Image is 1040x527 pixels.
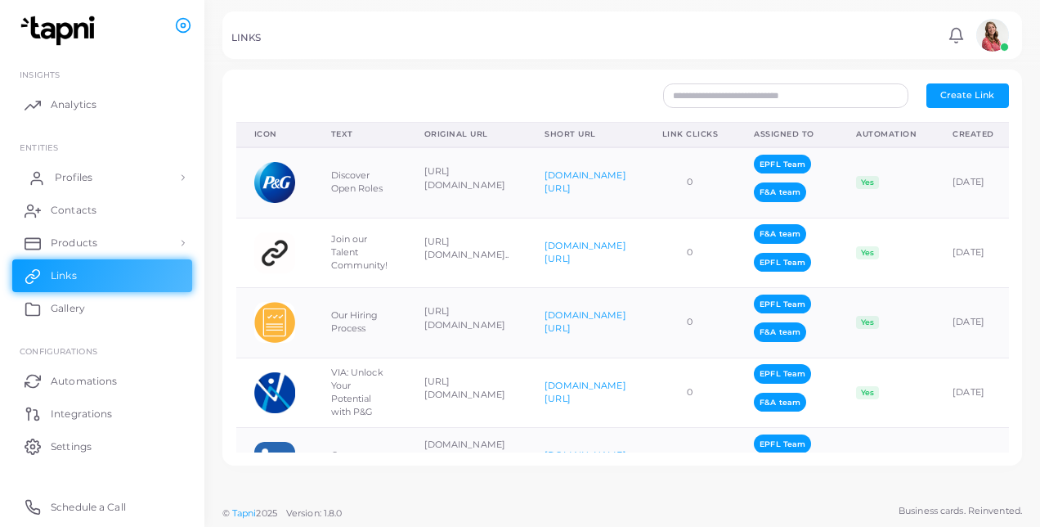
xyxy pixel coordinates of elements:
[856,128,917,140] div: Automation
[644,428,737,498] td: 0
[12,292,192,325] a: Gallery
[935,358,1012,428] td: [DATE]
[545,128,625,140] div: Short URL
[424,304,509,331] p: [URL][DOMAIN_NAME]
[254,232,295,273] img: customlink.png
[424,375,509,402] p: [URL][DOMAIN_NAME]
[232,507,257,519] a: Tapni
[754,253,811,272] span: EPFL Team
[754,435,811,453] span: EPFL Team
[754,128,820,140] div: Assigned To
[754,295,811,313] span: EPFL Team
[976,19,1009,52] img: avatar
[644,288,737,358] td: 0
[313,358,406,428] td: VIA: Unlock Your Potential with P&G
[254,128,295,140] div: Icon
[856,316,878,329] span: Yes
[754,224,806,243] span: F&A team
[545,380,625,404] a: [DOMAIN_NAME][URL]
[12,364,192,397] a: Automations
[12,88,192,121] a: Analytics
[286,507,343,519] span: Version: 1.8.0
[662,128,719,140] div: Link Clicks
[51,374,117,389] span: Automations
[545,169,625,194] a: [DOMAIN_NAME][URL]
[12,227,192,259] a: Products
[15,16,105,46] img: logo
[935,218,1012,288] td: [DATE]
[51,97,96,112] span: Analytics
[899,504,1022,518] span: Business cards. Reinvented.
[256,507,276,520] span: 2025
[424,164,509,191] p: [URL][DOMAIN_NAME]
[55,170,92,185] span: Profiles
[754,182,806,201] span: F&A team
[51,268,77,283] span: Links
[51,407,112,421] span: Integrations
[935,288,1012,358] td: [DATE]
[12,161,192,194] a: Profiles
[254,162,295,203] img: dtLbgO75F55deI0FuAetvNpBdI9iwYfr-1759760239071.png
[51,500,126,515] span: Schedule a Call
[926,83,1009,108] button: Create Link
[856,176,878,189] span: Yes
[12,430,192,462] a: Settings
[51,439,92,454] span: Settings
[545,240,625,264] a: [DOMAIN_NAME][URL]
[856,246,878,259] span: Yes
[12,490,192,523] a: Schedule a Call
[12,194,192,227] a: Contacts
[51,301,85,316] span: Gallery
[12,259,192,292] a: Links
[313,428,406,498] td: Connect on LinkedIn
[12,397,192,430] a: Integrations
[856,386,878,399] span: Yes
[424,438,509,479] p: [DOMAIN_NAME][URL][PERSON_NAME]
[545,449,625,474] a: [DOMAIN_NAME][URL]
[231,32,262,43] h5: LINKS
[424,128,509,140] div: Original URL
[953,128,994,140] div: Created
[254,442,295,483] img: linkedin.png
[254,372,295,413] img: i6ETbt4BAY1F7gP0RtFxbA2rv-1759757308921.png
[20,142,58,152] span: ENTITIES
[424,235,509,262] p: [URL][DOMAIN_NAME]..
[644,358,737,428] td: 0
[51,236,97,250] span: Products
[254,302,295,343] img: LymfLQ1JrrrE03pWKWT5Tr3k9-1759997305763.png
[935,428,1012,498] td: [DATE]
[331,128,388,140] div: Text
[644,218,737,288] td: 0
[20,346,97,356] span: Configurations
[971,19,1013,52] a: avatar
[545,309,625,334] a: [DOMAIN_NAME][URL]
[754,364,811,383] span: EPFL Team
[313,147,406,218] td: Discover Open Roles
[754,393,806,412] span: F&A team
[51,203,96,218] span: Contacts
[940,89,994,101] span: Create Link
[644,147,737,218] td: 0
[222,507,342,520] span: ©
[935,147,1012,218] td: [DATE]
[754,155,811,173] span: EPFL Team
[20,70,60,79] span: INSIGHTS
[313,288,406,358] td: Our Hiring Process
[313,218,406,288] td: Join our Talent Community!
[754,322,806,341] span: F&A team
